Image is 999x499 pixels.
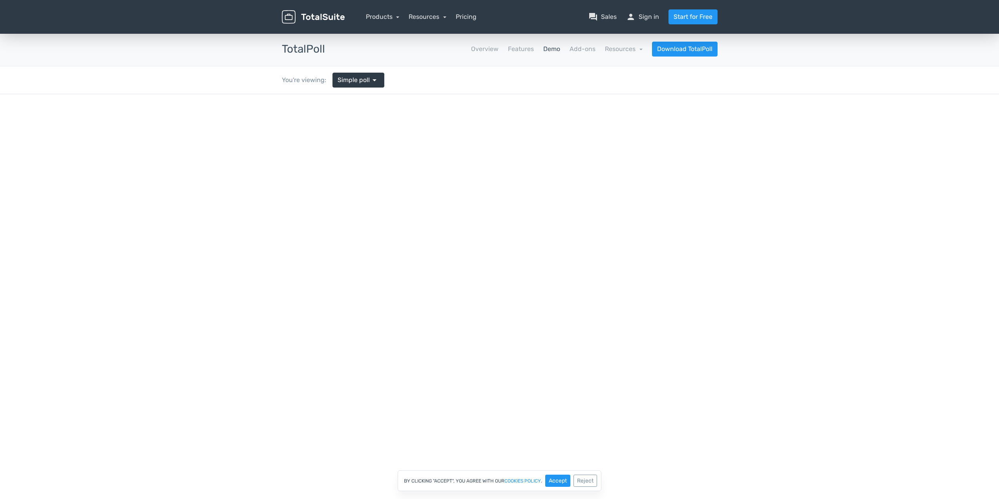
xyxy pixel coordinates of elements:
[573,475,597,487] button: Reject
[366,13,400,20] a: Products
[504,479,541,483] a: cookies policy
[626,12,659,22] a: personSign in
[668,9,718,24] a: Start for Free
[508,44,534,54] a: Features
[626,12,636,22] span: person
[543,44,560,54] a: Demo
[605,45,643,53] a: Resources
[398,470,601,491] div: By clicking "Accept", you agree with our .
[282,10,345,24] img: TotalSuite for WordPress
[652,42,718,57] a: Download TotalPoll
[588,12,598,22] span: question_answer
[338,75,370,85] span: Simple poll
[545,475,570,487] button: Accept
[282,75,332,85] div: You're viewing:
[282,43,325,55] h3: TotalPoll
[456,12,477,22] a: Pricing
[471,44,499,54] a: Overview
[570,44,595,54] a: Add-ons
[370,75,379,85] span: arrow_drop_down
[588,12,617,22] a: question_answerSales
[332,73,384,88] a: Simple poll arrow_drop_down
[409,13,446,20] a: Resources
